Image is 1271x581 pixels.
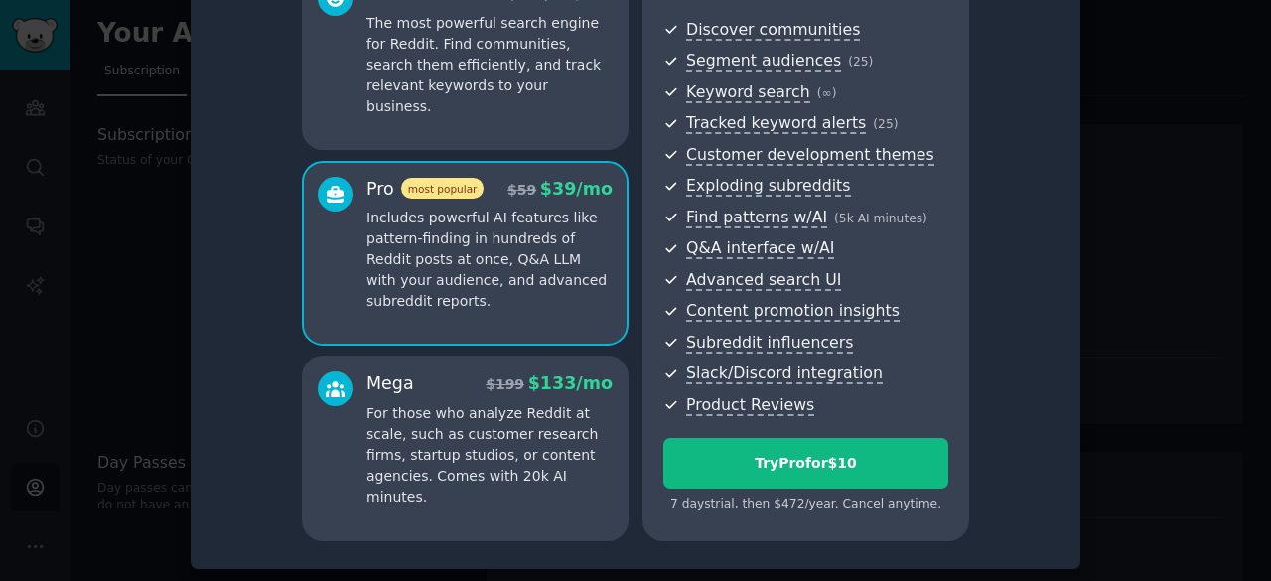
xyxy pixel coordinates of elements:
span: Slack/Discord integration [686,363,883,384]
div: Mega [366,371,414,396]
p: Includes powerful AI features like pattern-finding in hundreds of Reddit posts at once, Q&A LLM w... [366,208,613,312]
span: ( 25 ) [848,55,873,69]
span: Advanced search UI [686,270,841,291]
span: Customer development themes [686,145,934,166]
span: ( 5k AI minutes ) [834,212,927,225]
div: 7 days trial, then $ 472 /year . Cancel anytime. [663,496,948,513]
p: The most powerful search engine for Reddit. Find communities, search them efficiently, and track ... [366,13,613,117]
span: Find patterns w/AI [686,208,827,228]
span: most popular [401,178,485,199]
span: Discover communities [686,20,860,41]
span: $ 199 [486,376,524,392]
span: Keyword search [686,82,810,103]
span: Tracked keyword alerts [686,113,866,134]
span: Content promotion insights [686,301,900,322]
span: Q&A interface w/AI [686,238,834,259]
button: TryProfor$10 [663,438,948,489]
div: Try Pro for $10 [664,453,947,474]
span: Product Reviews [686,395,814,416]
span: ( 25 ) [873,117,898,131]
span: Subreddit influencers [686,333,853,354]
p: For those who analyze Reddit at scale, such as customer research firms, startup studios, or conte... [366,403,613,508]
span: $ 59 [507,182,536,198]
span: ( ∞ ) [817,86,837,100]
span: Segment audiences [686,51,841,72]
span: $ 133 /mo [528,373,613,393]
div: Pro [366,177,484,202]
span: $ 39 /mo [540,179,613,199]
span: Exploding subreddits [686,176,850,197]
